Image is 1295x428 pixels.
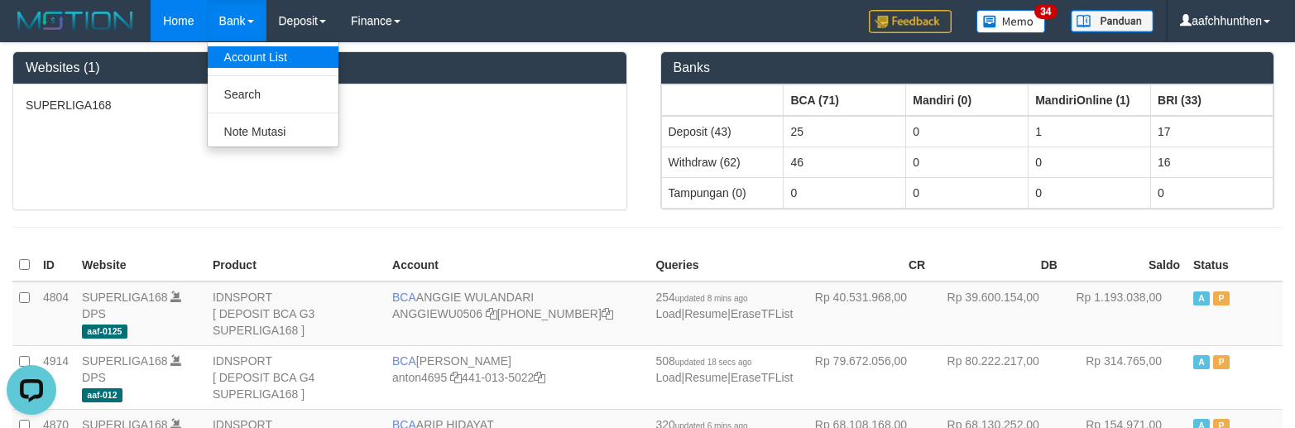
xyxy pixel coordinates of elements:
a: SUPERLIGA168 [82,291,168,304]
td: 0 [784,177,906,208]
span: BCA [392,291,416,304]
td: 46 [784,147,906,177]
a: Load [655,307,681,320]
td: DPS [75,281,206,346]
td: Withdraw (62) [661,147,784,177]
th: Group: activate to sort column ascending [1151,84,1273,116]
a: EraseTFList [731,307,793,320]
td: 16 [1151,147,1273,177]
td: 1 [1029,116,1151,147]
a: Copy 4410135022 to clipboard [534,371,545,384]
td: Rp 79.672.056,00 [799,345,932,409]
span: aaf-012 [82,388,122,402]
img: Feedback.jpg [869,10,952,33]
span: aaf-0125 [82,325,127,339]
th: CR [799,249,932,281]
td: Tampungan (0) [661,177,784,208]
span: Paused [1213,291,1230,305]
td: 0 [1029,147,1151,177]
span: | | [655,291,793,320]
span: BCA [392,354,416,368]
td: Rp 314.765,00 [1064,345,1187,409]
td: IDNSPORT [ DEPOSIT BCA G4 SUPERLIGA168 ] [206,345,386,409]
h3: Websites (1) [26,60,614,75]
a: Account List [208,46,338,68]
td: 17 [1151,116,1273,147]
td: [PERSON_NAME] 441-013-5022 [386,345,649,409]
a: EraseTFList [731,371,793,384]
img: Button%20Memo.svg [976,10,1046,33]
th: Group: activate to sort column ascending [1029,84,1151,116]
span: Active [1193,291,1210,305]
th: Product [206,249,386,281]
h3: Banks [674,60,1262,75]
td: Rp 39.600.154,00 [932,281,1064,346]
td: 0 [1029,177,1151,208]
td: ANGGIE WULANDARI [PHONE_NUMBER] [386,281,649,346]
button: Open LiveChat chat widget [7,7,56,56]
span: 254 [655,291,747,304]
a: SUPERLIGA168 [82,354,168,368]
th: Website [75,249,206,281]
th: Group: activate to sort column ascending [661,84,784,116]
th: DB [932,249,1064,281]
span: 34 [1034,4,1057,19]
td: Rp 1.193.038,00 [1064,281,1187,346]
td: 0 [1151,177,1273,208]
td: DPS [75,345,206,409]
span: updated 8 mins ago [675,294,748,303]
th: Status [1187,249,1283,281]
th: Group: activate to sort column ascending [906,84,1029,116]
a: Resume [684,307,727,320]
a: anton4695 [392,371,447,384]
td: 4914 [36,345,75,409]
a: Copy ANGGIEWU0506 to clipboard [486,307,497,320]
a: Resume [684,371,727,384]
a: Note Mutasi [208,121,338,142]
span: Active [1193,355,1210,369]
span: updated 18 secs ago [675,358,752,367]
th: Queries [649,249,799,281]
td: 0 [906,116,1029,147]
td: IDNSPORT [ DEPOSIT BCA G3 SUPERLIGA168 ] [206,281,386,346]
p: SUPERLIGA168 [26,97,614,113]
a: Search [208,84,338,105]
img: MOTION_logo.png [12,8,138,33]
a: Copy anton4695 to clipboard [450,371,462,384]
span: 508 [655,354,751,368]
a: ANGGIEWU0506 [392,307,482,320]
td: Rp 80.222.217,00 [932,345,1064,409]
th: ID [36,249,75,281]
td: Deposit (43) [661,116,784,147]
td: Rp 40.531.968,00 [799,281,932,346]
th: Saldo [1064,249,1187,281]
img: panduan.png [1071,10,1154,32]
td: 25 [784,116,906,147]
td: 4804 [36,281,75,346]
span: Paused [1213,355,1230,369]
td: 0 [906,147,1029,177]
th: Account [386,249,649,281]
a: Copy 4062213373 to clipboard [602,307,613,320]
th: Group: activate to sort column ascending [784,84,906,116]
a: Load [655,371,681,384]
td: 0 [906,177,1029,208]
span: | | [655,354,793,384]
